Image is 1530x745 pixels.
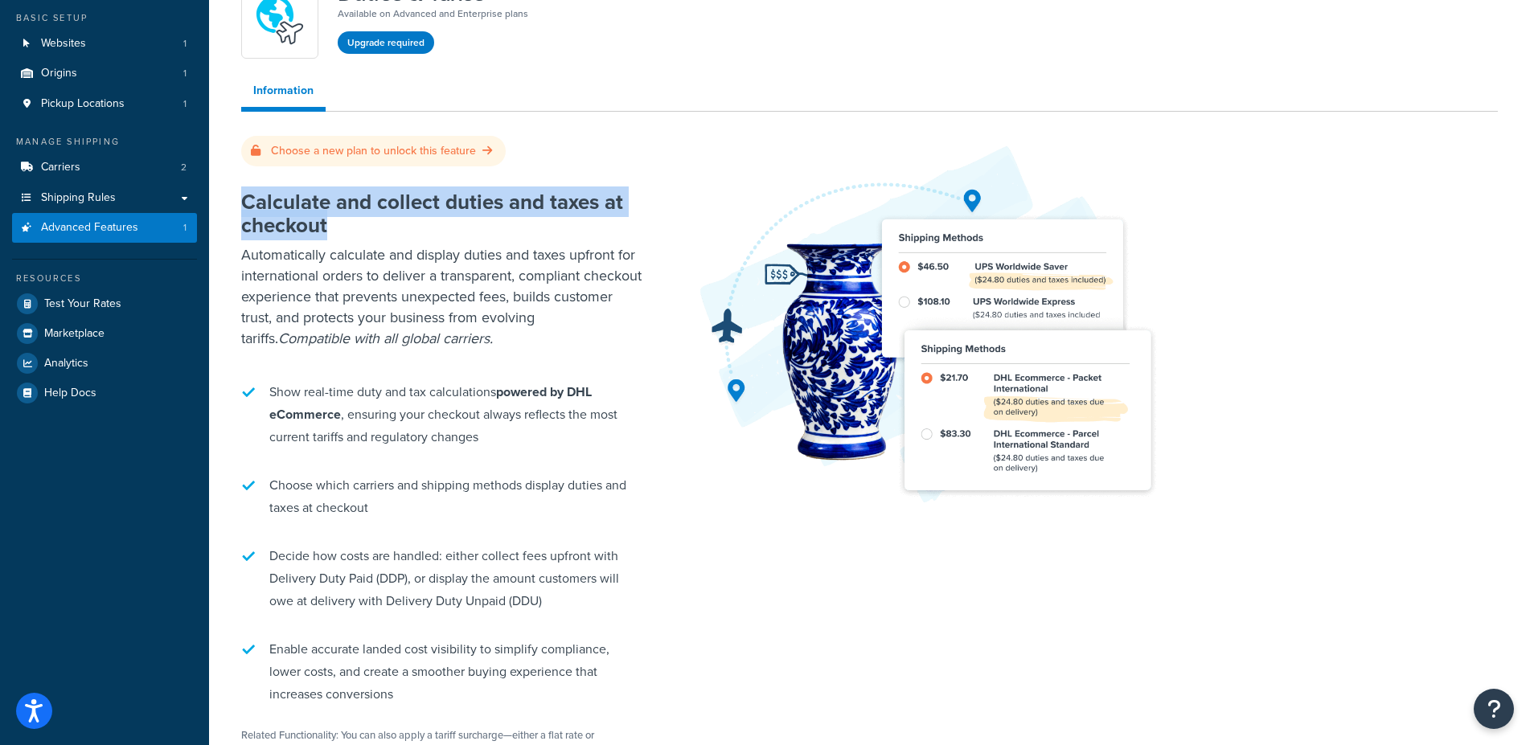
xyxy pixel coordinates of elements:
[181,161,187,174] span: 2
[12,29,197,59] li: Websites
[338,6,528,22] p: Available on Advanced and Enterprise plans
[12,289,197,318] a: Test Your Rates
[251,142,496,159] a: Choose a new plan to unlock this feature
[338,31,434,54] button: Upgrade required
[241,630,643,714] li: Enable accurate landed cost visibility to simplify compliance, lower costs, and create a smoother...
[12,379,197,407] a: Help Docs
[44,327,105,341] span: Marketplace
[41,37,86,51] span: Websites
[12,153,197,182] li: Carriers
[12,29,197,59] a: Websites1
[12,319,197,348] a: Marketplace
[12,153,197,182] a: Carriers2
[1474,689,1514,729] button: Open Resource Center
[241,244,643,349] p: Automatically calculate and display duties and taxes upfront for international orders to deliver ...
[12,272,197,285] div: Resources
[12,89,197,119] li: Pickup Locations
[12,59,197,88] a: Origins1
[12,135,197,149] div: Manage Shipping
[183,221,187,235] span: 1
[12,183,197,213] a: Shipping Rules
[41,161,80,174] span: Carriers
[12,349,197,378] a: Analytics
[12,89,197,119] a: Pickup Locations1
[278,328,493,349] i: Compatible with all global carriers.
[183,37,187,51] span: 1
[41,221,138,235] span: Advanced Features
[241,75,326,112] a: Information
[241,190,643,236] h2: Calculate and collect duties and taxes at checkout
[12,59,197,88] li: Origins
[183,97,187,111] span: 1
[183,67,187,80] span: 1
[41,67,77,80] span: Origins
[44,387,96,400] span: Help Docs
[44,297,121,311] span: Test Your Rates
[41,191,116,205] span: Shipping Rules
[241,373,643,456] li: Show real-time duty and tax calculations , ensuring your checkout always reflects the most curren...
[691,142,1174,505] img: Duties & Taxes
[44,357,88,370] span: Analytics
[12,213,197,243] a: Advanced Features1
[241,466,643,527] li: Choose which carriers and shipping methods display duties and taxes at checkout
[41,97,125,111] span: Pickup Locations
[12,213,197,243] li: Advanced Features
[12,11,197,25] div: Basic Setup
[241,537,643,620] li: Decide how costs are handled: either collect fees upfront with Delivery Duty Paid (DDP), or displ...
